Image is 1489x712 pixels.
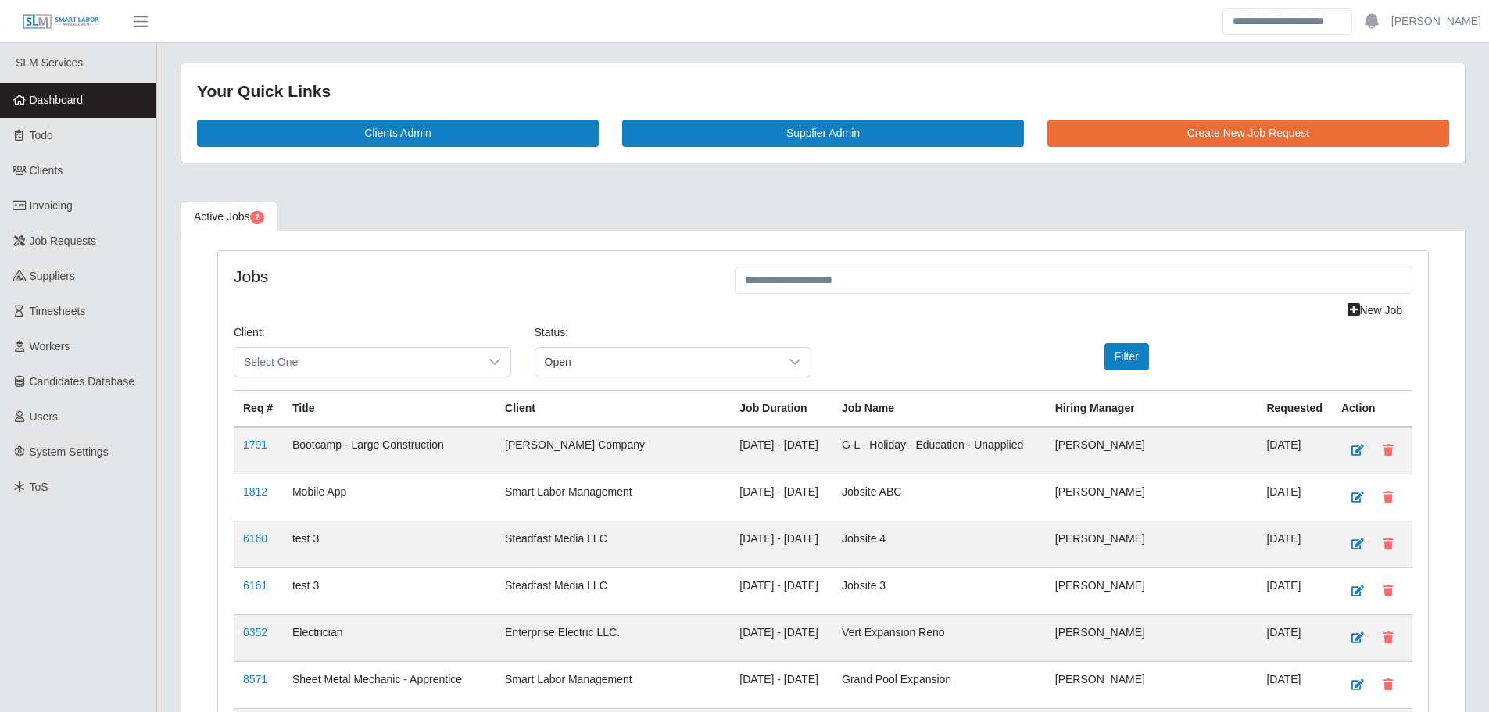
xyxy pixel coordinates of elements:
td: [DATE] - [DATE] [730,521,832,567]
td: [DATE] - [DATE] [730,427,832,474]
td: [DATE] - [DATE] [730,567,832,614]
span: Candidates Database [30,375,135,388]
td: test 3 [283,521,496,567]
td: Steadfast Media LLC [496,567,730,614]
td: [DATE] [1257,661,1332,708]
span: Users [30,410,59,423]
a: Supplier Admin [622,120,1024,147]
span: Pending Jobs [250,211,264,224]
th: Job Name [832,390,1046,427]
a: Create New Job Request [1047,120,1449,147]
span: Dashboard [30,94,84,106]
div: Your Quick Links [197,79,1449,104]
a: New Job [1337,297,1412,324]
span: SLM Services [16,56,83,69]
td: [PERSON_NAME] Company [496,427,730,474]
th: Job Duration [730,390,832,427]
a: 6352 [243,626,267,639]
span: Todo [30,129,53,141]
td: Smart Labor Management [496,474,730,521]
td: Bootcamp - Large Construction [283,427,496,474]
label: Status: [535,324,569,341]
td: test 3 [283,567,496,614]
td: G-L - Holiday - Education - Unapplied [832,427,1046,474]
span: Open [535,348,780,377]
label: Client: [234,324,265,341]
td: [DATE] [1257,521,1332,567]
img: SLM Logo [22,13,100,30]
span: Clients [30,164,63,177]
span: System Settings [30,445,109,458]
a: 6161 [243,579,267,592]
td: Vert Expansion Reno [832,614,1046,661]
a: Active Jobs [181,202,277,232]
td: Steadfast Media LLC [496,521,730,567]
td: [PERSON_NAME] [1046,521,1258,567]
td: [DATE] - [DATE] [730,474,832,521]
td: Jobsite 4 [832,521,1046,567]
a: Clients Admin [197,120,599,147]
span: Job Requests [30,234,97,247]
td: [PERSON_NAME] [1046,614,1258,661]
th: Action [1332,390,1412,427]
span: Timesheets [30,305,86,317]
th: Client [496,390,730,427]
td: [PERSON_NAME] [1046,427,1258,474]
td: [DATE] [1257,427,1332,474]
span: Select One [234,348,479,377]
td: Enterprise Electric LLC. [496,614,730,661]
input: Search [1222,8,1352,35]
td: [DATE] [1257,474,1332,521]
th: Req # [234,390,283,427]
button: Filter [1104,343,1149,370]
a: 6160 [243,532,267,545]
span: Suppliers [30,270,75,282]
td: Grand Pool Expansion [832,661,1046,708]
span: Workers [30,340,70,352]
td: [DATE] - [DATE] [730,614,832,661]
td: [PERSON_NAME] [1046,474,1258,521]
td: Mobile App [283,474,496,521]
td: [DATE] - [DATE] [730,661,832,708]
a: 8571 [243,673,267,685]
td: [DATE] [1257,567,1332,614]
span: ToS [30,481,48,493]
span: Invoicing [30,199,73,212]
td: Sheet Metal Mechanic - Apprentice [283,661,496,708]
td: Jobsite 3 [832,567,1046,614]
th: Title [283,390,496,427]
th: Requested [1257,390,1332,427]
a: 1812 [243,485,267,498]
a: [PERSON_NAME] [1391,13,1481,30]
a: 1791 [243,438,267,451]
td: Electrician [283,614,496,661]
td: [PERSON_NAME] [1046,567,1258,614]
th: Hiring Manager [1046,390,1258,427]
h4: Jobs [234,267,711,286]
td: [PERSON_NAME] [1046,661,1258,708]
td: Smart Labor Management [496,661,730,708]
td: [DATE] [1257,614,1332,661]
td: Jobsite ABC [832,474,1046,521]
